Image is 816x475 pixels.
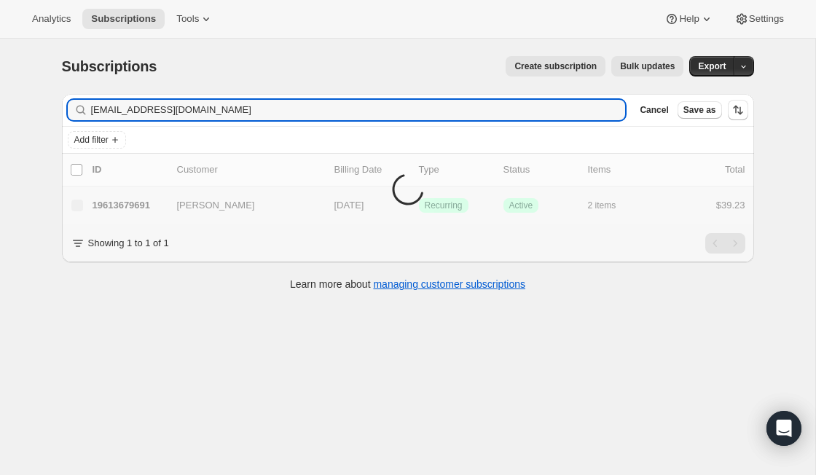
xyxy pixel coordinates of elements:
span: Export [698,60,726,72]
button: Sort the results [728,100,748,120]
button: Tools [168,9,222,29]
p: Showing 1 to 1 of 1 [88,236,169,251]
nav: Pagination [705,233,745,254]
button: Save as [678,101,722,119]
span: Analytics [32,13,71,25]
span: Subscriptions [91,13,156,25]
button: Analytics [23,9,79,29]
span: Settings [749,13,784,25]
span: Subscriptions [62,58,157,74]
button: Settings [726,9,793,29]
input: Filter subscribers [91,100,626,120]
span: Add filter [74,134,109,146]
span: Bulk updates [620,60,675,72]
button: Cancel [634,101,674,119]
button: Export [689,56,734,76]
span: Tools [176,13,199,25]
button: Bulk updates [611,56,683,76]
button: Help [656,9,722,29]
span: Save as [683,104,716,116]
span: Help [679,13,699,25]
div: Open Intercom Messenger [766,411,801,446]
p: Learn more about [290,277,525,291]
span: Cancel [640,104,668,116]
button: Add filter [68,131,126,149]
button: Create subscription [506,56,605,76]
button: Subscriptions [82,9,165,29]
a: managing customer subscriptions [373,278,525,290]
span: Create subscription [514,60,597,72]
